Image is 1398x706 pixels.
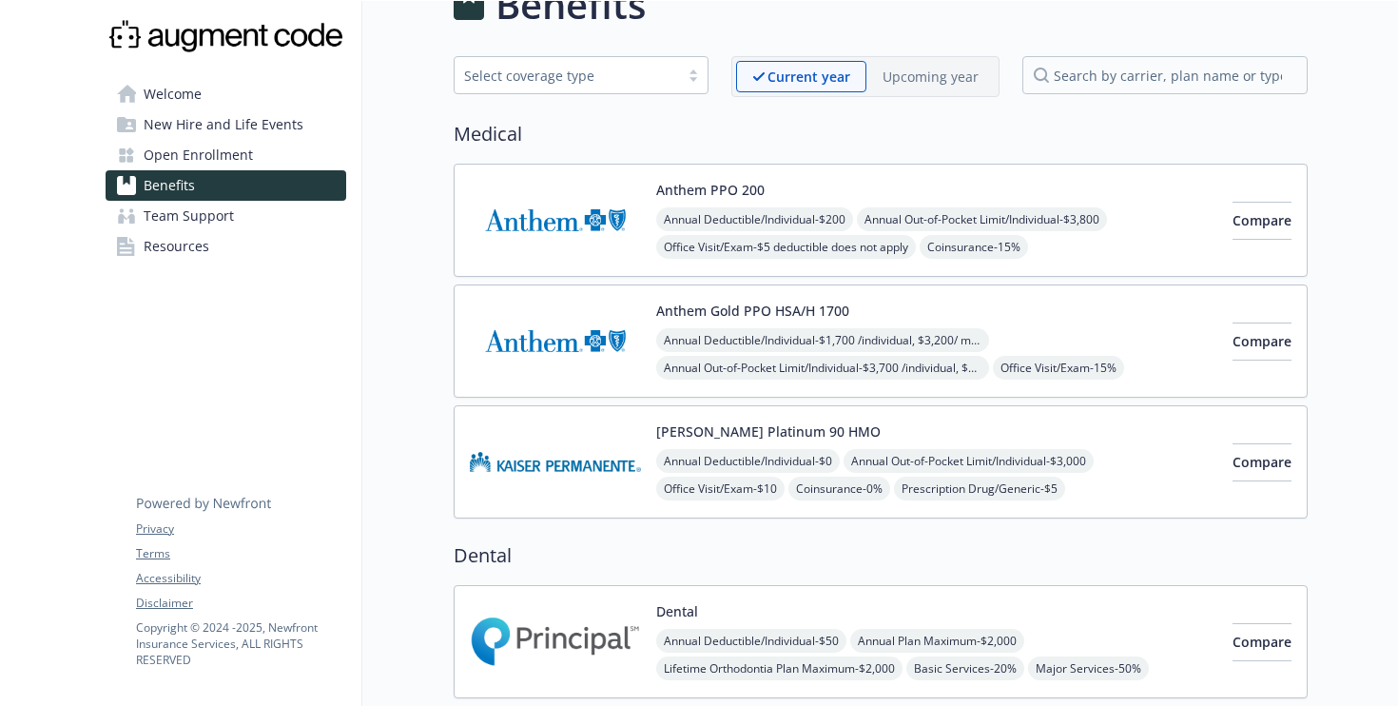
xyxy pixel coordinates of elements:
[1233,633,1291,651] span: Compare
[1233,323,1291,361] button: Compare
[894,477,1065,500] span: Prescription Drug/Generic - $5
[470,180,641,261] img: Anthem Blue Cross carrier logo
[106,201,346,231] a: Team Support
[1022,56,1308,94] input: search by carrier, plan name or type
[144,231,209,262] span: Resources
[993,356,1124,380] span: Office Visit/Exam - 15%
[464,66,670,86] div: Select coverage type
[920,235,1028,259] span: Coinsurance - 15%
[144,140,253,170] span: Open Enrollment
[1233,623,1291,661] button: Compare
[136,595,345,612] a: Disclaimer
[144,79,202,109] span: Welcome
[788,477,890,500] span: Coinsurance - 0%
[1233,211,1291,229] span: Compare
[106,79,346,109] a: Welcome
[656,422,881,441] button: [PERSON_NAME] Platinum 90 HMO
[1233,443,1291,481] button: Compare
[136,619,345,668] p: Copyright © 2024 - 2025 , Newfront Insurance Services, ALL RIGHTS RESERVED
[656,601,698,621] button: Dental
[656,449,840,473] span: Annual Deductible/Individual - $0
[656,180,765,200] button: Anthem PPO 200
[106,109,346,140] a: New Hire and Life Events
[656,207,853,231] span: Annual Deductible/Individual - $200
[106,170,346,201] a: Benefits
[656,657,903,680] span: Lifetime Orthodontia Plan Maximum - $2,000
[144,170,195,201] span: Benefits
[1233,202,1291,240] button: Compare
[106,140,346,170] a: Open Enrollment
[857,207,1107,231] span: Annual Out-of-Pocket Limit/Individual - $3,800
[454,120,1308,148] h2: Medical
[470,301,641,382] img: Anthem Blue Cross carrier logo
[656,328,989,352] span: Annual Deductible/Individual - $1,700 /individual, $3,200/ member
[906,657,1024,680] span: Basic Services - 20%
[136,545,345,562] a: Terms
[106,231,346,262] a: Resources
[883,67,979,87] p: Upcoming year
[470,601,641,682] img: Principal Financial Group Inc carrier logo
[656,356,989,380] span: Annual Out-of-Pocket Limit/Individual - $3,700 /individual, $3,700/ member
[470,422,641,502] img: Kaiser Permanente Insurance Company carrier logo
[1028,657,1149,680] span: Major Services - 50%
[767,67,850,87] p: Current year
[656,301,849,321] button: Anthem Gold PPO HSA/H 1700
[656,629,846,653] span: Annual Deductible/Individual - $50
[144,109,303,140] span: New Hire and Life Events
[454,541,1308,570] h2: Dental
[850,629,1024,653] span: Annual Plan Maximum - $2,000
[136,570,345,587] a: Accessibility
[656,477,785,500] span: Office Visit/Exam - $10
[844,449,1094,473] span: Annual Out-of-Pocket Limit/Individual - $3,000
[136,520,345,538] a: Privacy
[1233,453,1291,471] span: Compare
[144,201,234,231] span: Team Support
[656,235,916,259] span: Office Visit/Exam - $5 deductible does not apply
[1233,332,1291,350] span: Compare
